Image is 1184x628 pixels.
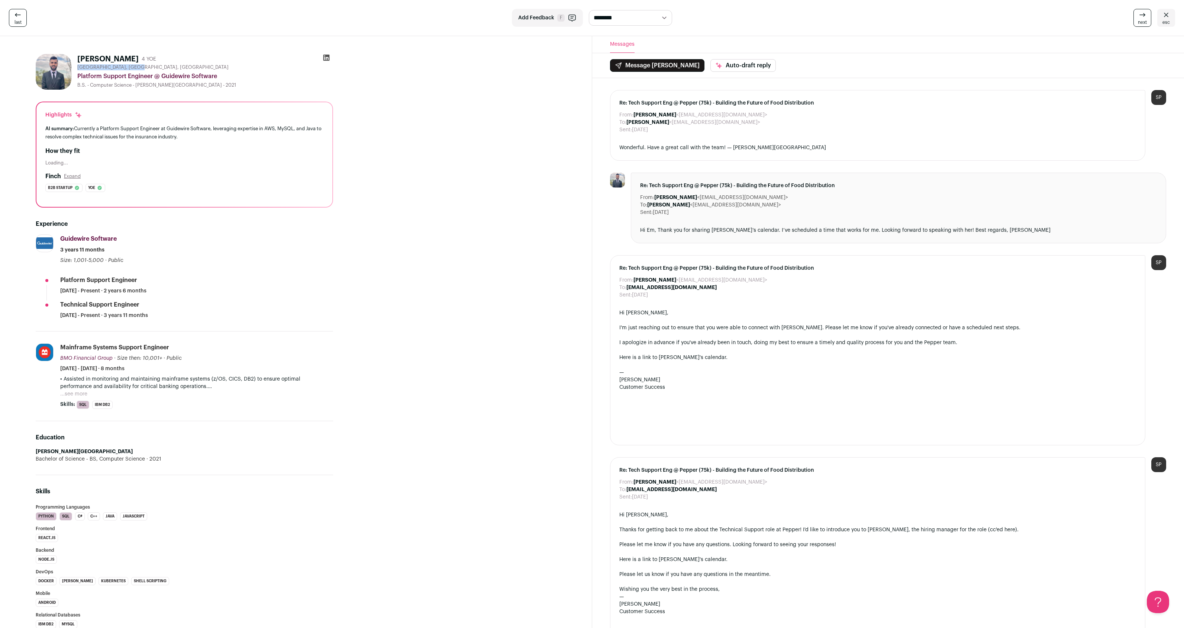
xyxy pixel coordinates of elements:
div: Wonderful. Have a great call with the team! — [PERSON_NAME][GEOGRAPHIC_DATA] [619,144,1136,151]
li: Shell Scripting [131,577,169,585]
h3: Mobile [36,591,333,596]
span: [DATE] - Present · 2 years 6 months [60,287,146,295]
span: Guidewire Software [60,236,117,242]
b: [PERSON_NAME] [654,195,697,200]
h3: DevOps [36,570,333,574]
dd: <[EMAIL_ADDRESS][DOMAIN_NAME]> [647,201,781,209]
h2: Education [36,433,333,442]
div: — [619,593,1136,600]
img: b13acace784b56bff4c0b426ab5bcb4ec2ba2aea1bd4a0e45daaa25254bd1327.jpg [610,173,625,188]
div: Please let us know if you have any questions in the meantime. [619,571,1136,578]
span: esc [1162,19,1170,25]
span: Re: Tech Support Eng @ Pepper (75k) - Building the Future of Food Distribution [640,182,1157,189]
iframe: Help Scout Beacon - Open [1147,591,1169,613]
h3: Backend [36,548,333,552]
dt: Sent: [619,291,632,299]
div: Customer Success [619,608,1136,615]
span: next [1138,19,1147,25]
div: SP [1151,90,1166,105]
div: SP [1151,457,1166,472]
dt: To: [619,284,626,291]
div: Highlights [45,111,82,119]
div: [PERSON_NAME] [619,600,1136,608]
span: Skills: [60,401,75,408]
li: SQL [59,512,72,520]
li: JavaScript [120,512,147,520]
dd: <[EMAIL_ADDRESS][DOMAIN_NAME]> [633,111,767,119]
div: Loading... [45,160,323,166]
span: 2021 [145,455,161,463]
h2: Skills [36,487,333,496]
div: Hi [PERSON_NAME], [619,309,1136,317]
li: React.js [36,534,58,542]
div: Hi Em, Thank you for sharing [PERSON_NAME]’s calendar. I’ve scheduled a time that works for me. L... [640,227,1157,234]
a: Here is a link to [PERSON_NAME]'s calendar. [619,557,728,562]
span: B2b startup [48,184,72,192]
h3: Programming Languages [36,505,333,509]
span: BMO Financial Group [60,356,113,361]
b: [EMAIL_ADDRESS][DOMAIN_NAME] [626,285,717,290]
div: Customer Success [619,384,1136,391]
dt: To: [619,486,626,493]
li: SQL [77,401,89,409]
span: Public [167,356,182,361]
li: Kubernetes [99,577,128,585]
span: Size: 1,001-5,000 [60,258,104,263]
b: [PERSON_NAME] [633,480,676,485]
span: F [557,14,565,22]
dd: [DATE] [632,126,648,134]
b: [PERSON_NAME] [633,278,676,283]
b: [EMAIL_ADDRESS][DOMAIN_NAME] [626,487,717,492]
dd: [DATE] [653,209,669,216]
dd: [DATE] [632,493,648,501]
div: Mainframe Systems Support Engineer [60,343,169,352]
li: IBM DB2 [92,401,113,409]
li: Node.js [36,555,57,564]
div: — [619,369,1136,376]
li: Python [36,512,57,520]
dd: [DATE] [632,291,648,299]
dt: From: [640,194,654,201]
a: last [9,9,27,27]
li: Docker [36,577,57,585]
a: next [1133,9,1151,27]
div: I apologize in advance if you've already been in touch, doing my best to ensure a timely and qual... [619,339,1136,346]
dt: From: [619,276,633,284]
li: [PERSON_NAME] [59,577,96,585]
div: SP [1151,255,1166,270]
li: Java [103,512,117,520]
dt: To: [640,201,647,209]
span: [DATE] - Present · 3 years 11 months [60,312,148,319]
dd: <[EMAIL_ADDRESS][DOMAIN_NAME]> [654,194,788,201]
a: esc [1157,9,1175,27]
dt: Sent: [640,209,653,216]
span: Public [108,258,123,263]
img: 6dbe7936210df0f66325b24841f7b5e0b5dc4f52fd7b30c3b411dcb6bb6eb0ea.jpg [36,237,53,249]
img: b13acace784b56bff4c0b426ab5bcb4ec2ba2aea1bd4a0e45daaa25254bd1327.jpg [36,54,71,90]
h3: Frontend [36,526,333,531]
div: 4 YOE [142,55,156,63]
div: [PERSON_NAME] [619,376,1136,384]
span: AI summary: [45,126,74,131]
div: Platform Support Engineer @ Guidewire Software [77,72,333,81]
p: • Assisted in monitoring and maintaining mainframe systems (z/OS, CICS, DB2) to ensure optimal pe... [60,375,333,390]
button: Auto-draft reply [710,59,776,72]
b: [PERSON_NAME] [647,202,690,208]
div: Bachelor of Science - BS, Computer Science [36,455,333,463]
div: Currently a Platform Support Engineer at Guidewire Software, leveraging expertise in AWS, MySQL, ... [45,125,323,140]
h2: How they fit [45,147,323,156]
h2: Experience [36,220,333,228]
span: Add Feedback [518,14,554,22]
span: Re: Tech Support Eng @ Pepper (75k) - Building the Future of Food Distribution [619,467,1136,474]
button: Messages [610,36,635,53]
span: Re: Tech Support Eng @ Pepper (75k) - Building the Future of Food Distribution [619,265,1136,272]
span: · Size then: 10,001+ [114,356,162,361]
li: Android [36,599,58,607]
dt: From: [619,111,633,119]
div: Wishing you the very best in the process, [619,586,1136,593]
span: 3 years 11 months [60,246,104,254]
span: [GEOGRAPHIC_DATA], [GEOGRAPHIC_DATA], [GEOGRAPHIC_DATA] [77,64,229,70]
dt: Sent: [619,493,632,501]
dt: Sent: [619,126,632,134]
img: 85ae834aa15d660fc92ad79ba4bbeec72cd0392e3fbec3cbc8b6410c7988cb83.jpg [36,344,53,361]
